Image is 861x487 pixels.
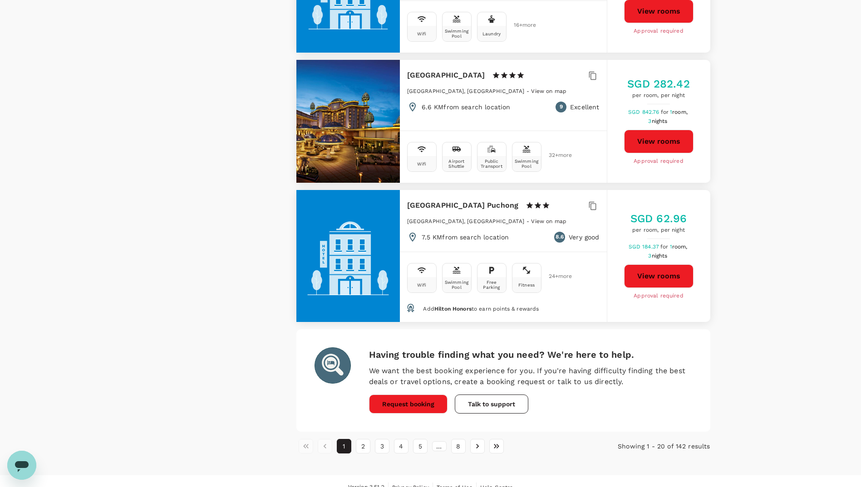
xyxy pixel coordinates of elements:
[648,253,669,259] span: 3
[394,439,408,453] button: Go to page 4
[369,365,692,387] p: We want the best booking experience for you. If you're having difficulty finding the best deals o...
[455,394,528,414] button: Talk to support
[407,69,485,82] h6: [GEOGRAPHIC_DATA]
[423,306,539,312] span: Add to earn points & rewards
[444,159,469,169] div: Airport Shuttle
[634,157,684,166] span: Approval required
[549,273,562,279] span: 24 + more
[7,451,36,480] iframe: Button to launch messaging window
[627,77,690,91] h5: SGD 282.42
[531,87,566,94] a: View on map
[432,441,447,451] div: …
[531,217,566,224] a: View on map
[526,88,531,94] span: -
[531,88,566,94] span: View on map
[661,109,670,115] span: for
[375,439,389,453] button: Go to page 3
[407,218,524,224] span: [GEOGRAPHIC_DATA], [GEOGRAPHIC_DATA]
[570,102,599,112] p: Excellent
[444,29,469,39] div: Swimming Pool
[627,91,690,100] span: per room, per night
[482,31,501,36] div: Laundry
[470,439,485,453] button: Go to next page
[479,159,504,169] div: Public Transport
[518,282,535,287] div: Fitness
[514,159,539,169] div: Swimming Pool
[434,306,472,312] span: Hilton Honors
[337,439,351,453] button: page 1
[624,264,694,288] button: View rooms
[629,243,661,250] span: SGD 184.37
[634,292,684,301] span: Approval required
[296,439,572,453] nav: pagination navigation
[369,347,692,362] h6: Having trouble finding what you need? We're here to help.
[531,218,566,224] span: View on map
[451,439,466,453] button: Go to page 8
[630,226,687,235] span: per room, per night
[672,109,688,115] span: room,
[417,161,427,166] div: Wifi
[670,243,689,250] span: 1
[569,233,599,242] p: Very good
[369,394,448,414] button: Request booking
[417,282,427,287] div: Wifi
[628,109,661,115] span: SGD 842.76
[624,130,694,153] button: View rooms
[489,439,504,453] button: Go to last page
[479,280,504,290] div: Free Parking
[634,27,684,36] span: Approval required
[648,118,669,124] span: 3
[422,102,511,112] p: 6.6 KM from search location
[356,439,370,453] button: Go to page 2
[672,243,688,250] span: room,
[417,31,427,36] div: Wifi
[630,211,687,226] h5: SGD 62.96
[422,233,509,242] p: 7.5 KM from search location
[670,109,689,115] span: 1
[526,218,531,224] span: -
[660,243,669,250] span: for
[560,102,563,112] span: 9
[407,88,524,94] span: [GEOGRAPHIC_DATA], [GEOGRAPHIC_DATA]
[514,22,527,28] span: 16 + more
[549,152,562,158] span: 32 + more
[652,253,668,259] span: nights
[407,199,519,212] h6: [GEOGRAPHIC_DATA] Puchong
[652,118,668,124] span: nights
[572,442,710,451] p: Showing 1 - 20 of 142 results
[413,439,428,453] button: Go to page 5
[556,233,563,242] span: 8.6
[444,280,469,290] div: Swimming Pool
